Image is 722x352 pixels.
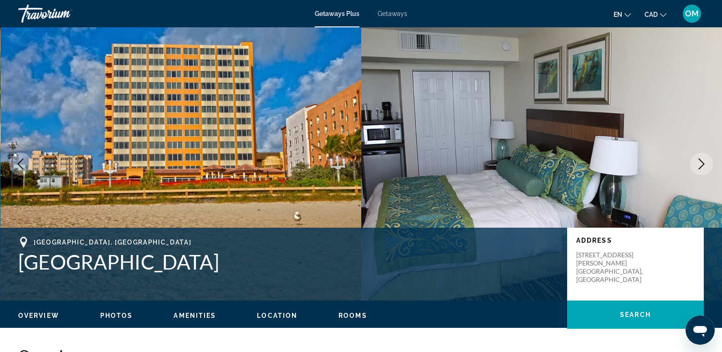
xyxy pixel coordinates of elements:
button: User Menu [680,4,704,23]
span: Search [620,311,651,318]
a: Getaways Plus [315,10,359,17]
a: Getaways [378,10,407,17]
p: Address [576,237,695,244]
button: Photos [100,311,133,320]
p: [STREET_ADDRESS][PERSON_NAME] [GEOGRAPHIC_DATA], [GEOGRAPHIC_DATA] [576,251,649,284]
button: Overview [18,311,59,320]
span: CAD [645,11,658,18]
button: Previous image [9,153,32,175]
h1: [GEOGRAPHIC_DATA] [18,250,558,274]
button: Amenities [174,311,216,320]
button: Search [567,301,704,329]
button: Change currency [645,8,666,21]
button: Change language [614,8,631,21]
button: Next image [690,153,713,175]
span: en [614,11,622,18]
a: Travorium [18,2,109,26]
span: [GEOGRAPHIC_DATA], [GEOGRAPHIC_DATA] [34,239,191,246]
button: Location [257,311,297,320]
span: OM [685,9,699,18]
button: Rooms [338,311,367,320]
iframe: Button to launch messaging window [686,316,715,345]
